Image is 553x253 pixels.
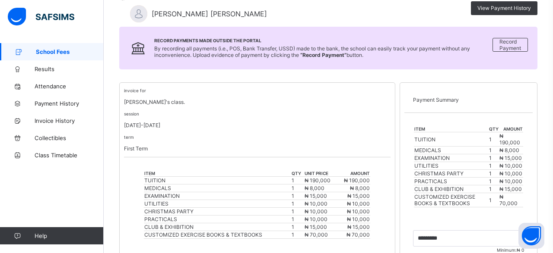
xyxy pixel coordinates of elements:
div: CLUB & EXHIBITION [144,224,291,230]
td: 1 [291,231,304,239]
b: “Record Payment” [300,52,346,58]
div: CHRISTMAS PARTY [144,208,291,215]
span: School Fees [36,48,104,55]
span: ₦ 15,000 [499,155,522,161]
td: CUSTOMIZED EXERCISE BOOKS & TEXTBOOKS [414,193,489,207]
td: 1 [291,216,304,223]
td: 1 [291,184,304,192]
span: ₦ 15,000 [305,224,327,230]
td: 1 [489,185,499,193]
span: ₦ 8,000 [305,185,324,191]
span: Minimum: [413,247,524,253]
th: unit price [304,170,337,177]
td: 1 [291,208,304,216]
span: ₦ 10,000 [347,200,370,207]
td: CLUB & EXHIBITION [414,185,489,193]
th: item [144,170,291,177]
span: By recording all payments (i.e., POS, Bank Transfer, USSD) made to the bank, the school can easil... [154,45,470,58]
div: PRACTICALS [144,216,291,222]
span: ₦ 70,000 [305,231,328,238]
td: MEDICALS [414,147,489,154]
th: item [414,126,489,132]
span: ₦ 190,000 [305,177,331,184]
span: Payment History [35,100,104,107]
span: Help [35,232,103,239]
small: invoice for [124,88,146,93]
td: 1 [291,177,304,184]
th: qty [291,170,304,177]
th: amount [337,170,371,177]
div: EXAMINATION [144,193,291,199]
span: ₦ 10,000 [305,200,327,207]
td: 1 [291,192,304,200]
span: Collectibles [35,134,104,141]
p: Payment Summary [413,97,524,103]
small: term [124,134,134,140]
td: EXAMINATION [414,154,489,162]
span: [PERSON_NAME] [PERSON_NAME] [152,9,267,18]
td: TUITION [414,132,489,147]
span: ₦ 15,000 [305,193,327,199]
td: 1 [291,223,304,231]
span: View Payment History [477,5,531,11]
span: ₦ 10,000 [305,216,327,222]
span: ₦ 10,000 [347,208,370,215]
td: 1 [489,193,499,207]
span: ₦ 70,000 [346,231,370,238]
td: 1 [489,162,499,170]
span: ₦ 10,000 [499,170,522,177]
span: ₦ 10,000 [305,208,327,215]
p: First Term [124,145,391,152]
span: ₦ 10,000 [499,162,522,169]
td: 1 [291,200,304,208]
span: ₦ 0 [517,247,524,253]
span: Record Payments Made Outside the Portal [154,38,493,43]
td: CHRISTMAS PARTY [414,170,489,178]
button: Open asap [518,223,544,249]
p: [DATE]-[DATE] [124,122,391,128]
span: Class Timetable [35,152,104,159]
span: Record Payment [499,38,521,51]
span: Invoice History [35,117,104,124]
th: qty [489,126,499,132]
div: UTILITIES [144,200,291,207]
span: ₦ 15,000 [347,193,370,199]
span: ₦ 15,000 [499,186,522,192]
span: ₦ 190,000 [499,133,520,146]
span: ₦ 10,000 [499,178,522,184]
span: ₦ 10,000 [347,216,370,222]
span: Attendance [35,83,104,90]
span: ₦ 8,000 [499,147,519,153]
span: ₦ 190,000 [344,177,370,184]
td: 1 [489,132,499,147]
span: Results [35,66,104,72]
span: ₦ 15,000 [347,224,370,230]
td: 1 [489,154,499,162]
div: TUITION [144,177,291,184]
div: CUSTOMIZED EXERCISE BOOKS & TEXTBOOKS [144,231,291,238]
span: ₦ 70,000 [499,194,518,206]
td: 1 [489,178,499,185]
td: PRACTICALS [414,178,489,185]
p: [PERSON_NAME]'s class. [124,99,391,105]
span: ₦ 8,000 [350,185,370,191]
th: amount [499,126,523,132]
td: UTILITIES [414,162,489,170]
small: session [124,111,139,116]
td: 1 [489,147,499,154]
div: MEDICALS [144,185,291,191]
img: safsims [8,8,74,26]
td: 1 [489,170,499,178]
